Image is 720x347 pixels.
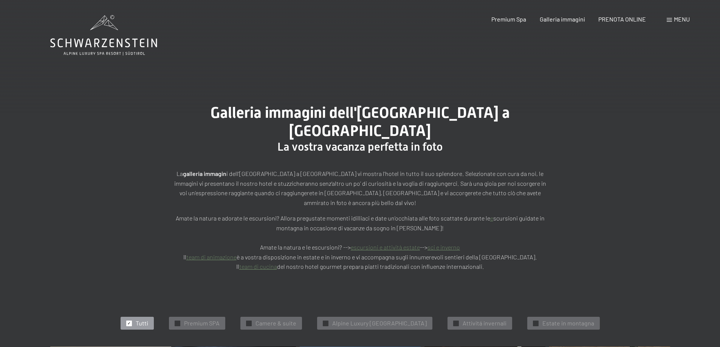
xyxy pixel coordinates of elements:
[171,213,549,271] p: Amate la natura e adorate le escursioni? Allora pregustate momenti idilliaci e date un’occhiata a...
[491,15,526,23] a: Premium Spa
[324,321,327,326] span: ✓
[490,214,493,222] a: e
[186,253,237,261] a: team di animazione
[211,104,510,140] span: Galleria immagini dell'[GEOGRAPHIC_DATA] a [GEOGRAPHIC_DATA]
[351,244,420,251] a: escursioni e attività estate
[598,15,646,23] a: PRENOTA ONLINE
[255,319,296,327] span: Camere & suite
[277,140,443,153] span: La vostra vacanza perfetta in foto
[184,319,220,327] span: Premium SPA
[427,244,460,251] a: sci e inverno
[674,15,690,23] span: Menu
[534,321,537,326] span: ✓
[239,263,277,270] a: team di cucina
[176,321,179,326] span: ✓
[542,319,594,327] span: Estate in montagna
[127,321,130,326] span: ✓
[540,15,585,23] a: Galleria immagini
[247,321,250,326] span: ✓
[183,170,226,177] strong: galleria immagin
[136,319,148,327] span: Tutti
[332,319,427,327] span: Alpine Luxury [GEOGRAPHIC_DATA]
[171,169,549,207] p: La i dell’[GEOGRAPHIC_DATA] a [GEOGRAPHIC_DATA] vi mostra l’hotel in tutto il suo splendore. Sele...
[463,319,506,327] span: Attivitá invernali
[454,321,457,326] span: ✓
